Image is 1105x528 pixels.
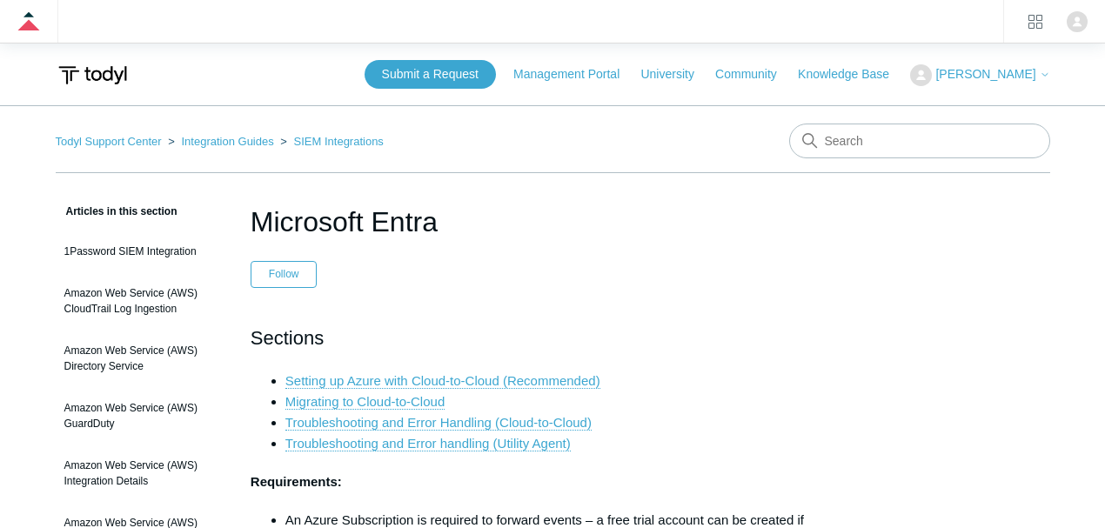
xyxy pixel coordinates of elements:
a: Amazon Web Service (AWS) CloudTrail Log Ingestion [56,277,224,325]
input: Search [789,124,1050,158]
a: Submit a Request [365,60,496,89]
span: [PERSON_NAME] [935,67,1035,81]
a: University [640,65,711,84]
a: Integration Guides [181,135,273,148]
a: Amazon Web Service (AWS) Directory Service [56,334,224,383]
img: user avatar [1067,11,1088,32]
a: Troubleshooting and Error handling (Utility Agent) [285,436,571,451]
zd-hc-trigger: Click your profile icon to open the profile menu [1067,11,1088,32]
img: Todyl Support Center Help Center home page [56,59,130,91]
a: SIEM Integrations [294,135,384,148]
li: Integration Guides [164,135,277,148]
a: Amazon Web Service (AWS) GuardDuty [56,391,224,440]
strong: Requirements: [251,474,342,489]
span: Articles in this section [56,205,177,217]
h2: Sections [251,323,854,353]
a: Migrating to Cloud-to-Cloud [285,394,445,410]
li: SIEM Integrations [277,135,384,148]
h1: Microsoft Entra [251,201,854,243]
a: Amazon Web Service (AWS) Integration Details [56,449,224,498]
a: Management Portal [513,65,637,84]
a: Todyl Support Center [56,135,162,148]
a: Setting up Azure with Cloud-to-Cloud (Recommended) [285,373,600,389]
a: Community [715,65,794,84]
li: Todyl Support Center [56,135,165,148]
a: Troubleshooting and Error Handling (Cloud-to-Cloud) [285,415,592,431]
button: Follow Article [251,261,318,287]
button: [PERSON_NAME] [910,64,1049,86]
a: Knowledge Base [798,65,907,84]
a: 1Password SIEM Integration [56,235,224,268]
